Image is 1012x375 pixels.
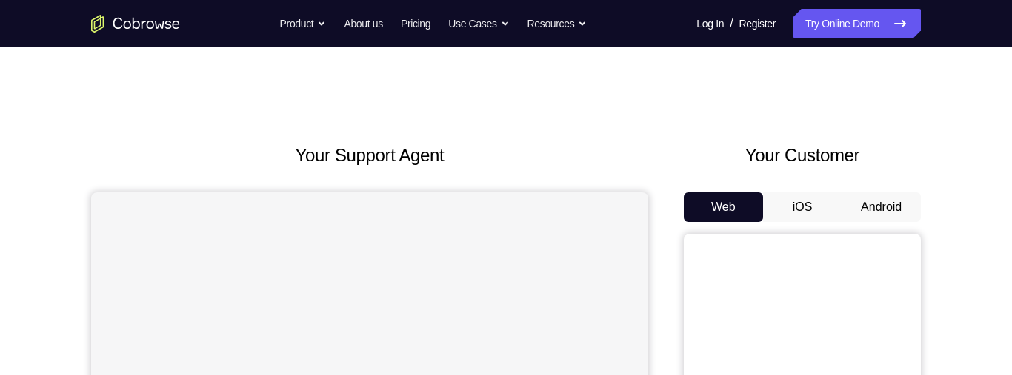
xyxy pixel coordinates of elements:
[684,192,763,222] button: Web
[448,9,509,38] button: Use Cases
[280,9,327,38] button: Product
[401,9,430,38] a: Pricing
[527,9,587,38] button: Resources
[696,9,724,38] a: Log In
[344,9,382,38] a: About us
[763,192,842,222] button: iOS
[730,15,733,33] span: /
[842,192,921,222] button: Android
[739,9,776,38] a: Register
[91,15,180,33] a: Go to the home page
[684,142,921,169] h2: Your Customer
[793,9,921,38] a: Try Online Demo
[91,142,648,169] h2: Your Support Agent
